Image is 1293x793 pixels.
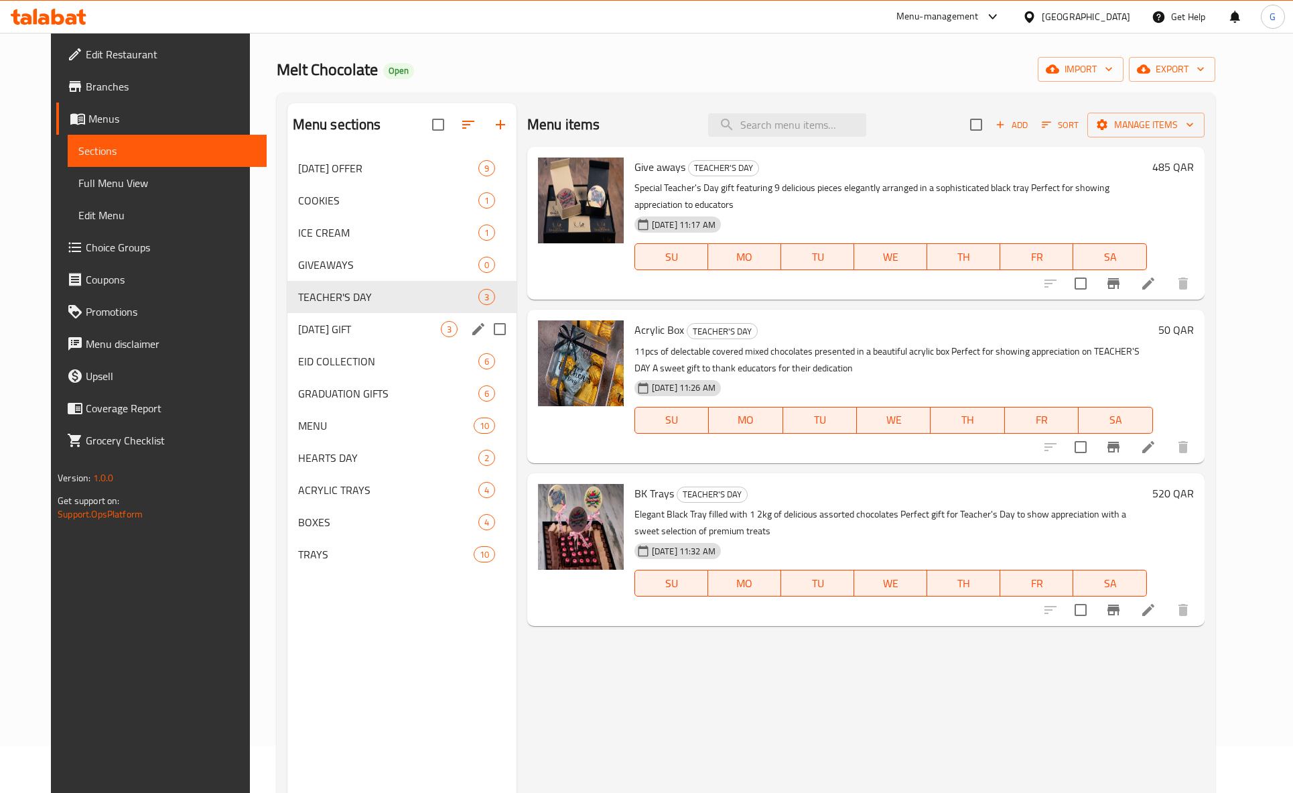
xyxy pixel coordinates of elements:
[1033,115,1087,135] span: Sort items
[287,345,517,377] div: EID COLLECTION6
[474,546,495,562] div: items
[479,355,494,368] span: 6
[1079,574,1141,593] span: SA
[1097,594,1130,626] button: Branch-specific-item
[287,217,517,249] div: ICE CREAM1
[1073,570,1146,597] button: SA
[688,160,759,176] div: TEACHER'S DAY
[634,343,1153,377] p: 11pcs of delectable covered mixed chocolates presented in a beautiful acrylic box Perfect for sho...
[1270,9,1276,24] span: G
[634,570,708,597] button: SU
[1042,117,1079,133] span: Sort
[86,400,256,416] span: Coverage Report
[936,410,999,430] span: TH
[287,410,517,442] div: MENU10
[56,263,267,296] a: Coupons
[86,271,256,288] span: Coupons
[634,320,684,340] span: Acrylic Box
[88,111,256,127] span: Menus
[287,377,517,410] div: GRADUATION GIFTS6
[933,574,995,593] span: TH
[484,109,517,141] button: Add section
[990,115,1033,135] span: Add item
[1098,117,1194,133] span: Manage items
[86,78,256,95] span: Branches
[86,336,256,352] span: Menu disclaimer
[474,548,494,561] span: 10
[994,117,1030,133] span: Add
[1073,243,1146,270] button: SA
[298,257,478,273] span: GIVEAWAYS
[86,46,256,62] span: Edit Restaurant
[708,113,866,137] input: search
[56,231,267,263] a: Choice Groups
[962,111,990,139] span: Select section
[927,243,1000,270] button: TH
[854,570,927,597] button: WE
[298,546,474,562] span: TRAYS
[527,115,600,135] h2: Menu items
[1097,267,1130,300] button: Branch-specific-item
[1000,570,1073,597] button: FR
[860,247,922,267] span: WE
[68,135,267,167] a: Sections
[1087,113,1205,137] button: Manage items
[646,219,721,231] span: [DATE] 11:17 AM
[713,574,776,593] span: MO
[56,328,267,360] a: Menu disclaimer
[646,381,721,394] span: [DATE] 11:26 AM
[931,407,1004,434] button: TH
[78,207,256,223] span: Edit Menu
[689,160,758,176] span: TEACHER'S DAY
[1042,9,1130,24] div: [GEOGRAPHIC_DATA]
[478,257,495,273] div: items
[277,54,378,84] span: Melt Chocolate
[298,482,478,498] span: ACRYLIC TRAYS
[452,109,484,141] span: Sort sections
[640,247,703,267] span: SU
[538,320,624,406] img: Acrylic Box
[1167,594,1199,626] button: delete
[1097,431,1130,463] button: Branch-specific-item
[298,160,478,176] div: RAMADAN OFFER
[287,538,517,570] div: TRAYS10
[293,115,381,135] h2: Menu sections
[78,175,256,191] span: Full Menu View
[58,505,143,523] a: Support.OpsPlatform
[787,247,849,267] span: TU
[298,225,478,241] span: ICE CREAM
[287,442,517,474] div: HEARTS DAY2
[441,323,457,336] span: 3
[687,323,758,339] div: TEACHER'S DAY
[634,243,708,270] button: SU
[478,192,495,208] div: items
[479,162,494,175] span: 9
[1005,407,1079,434] button: FR
[1152,158,1194,176] h6: 485 QAR
[862,410,925,430] span: WE
[478,353,495,369] div: items
[298,385,478,402] span: GRADUATION GIFTS
[441,321,458,337] div: items
[854,243,927,270] button: WE
[634,483,674,503] span: BK Trays
[479,452,494,465] span: 2
[1000,243,1073,270] button: FR
[1038,115,1082,135] button: Sort
[714,410,777,430] span: MO
[479,291,494,304] span: 3
[789,410,852,430] span: TU
[478,160,495,176] div: items
[287,281,517,313] div: TEACHER'S DAY3
[287,474,517,506] div: ACRYLIC TRAYS4
[298,192,478,208] span: COOKIES
[298,450,478,466] span: HEARTS DAY
[538,158,624,243] img: Give aways
[1129,57,1215,82] button: export
[783,407,857,434] button: TU
[713,247,776,267] span: MO
[298,514,478,530] span: BOXES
